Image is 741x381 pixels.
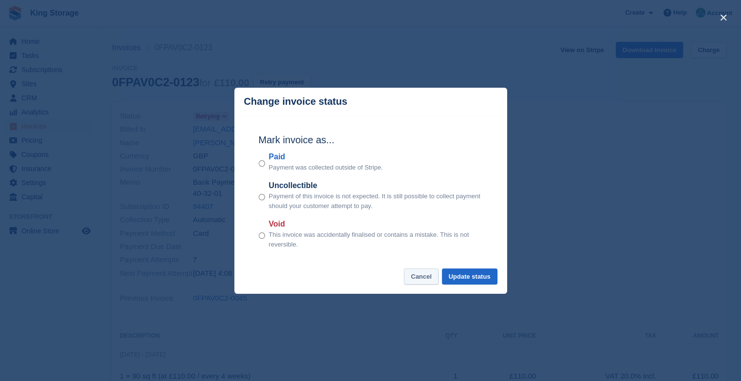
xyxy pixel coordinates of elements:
[269,180,483,191] label: Uncollectible
[269,151,383,163] label: Paid
[269,230,483,249] p: This invoice was accidentally finalised or contains a mistake. This is not reversible.
[404,268,438,285] button: Cancel
[442,268,497,285] button: Update status
[716,10,731,25] button: close
[269,191,483,210] p: Payment of this invoice is not expected. It is still possible to collect payment should your cust...
[259,133,483,147] h2: Mark invoice as...
[269,163,383,172] p: Payment was collected outside of Stripe.
[269,218,483,230] label: Void
[244,96,347,107] p: Change invoice status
